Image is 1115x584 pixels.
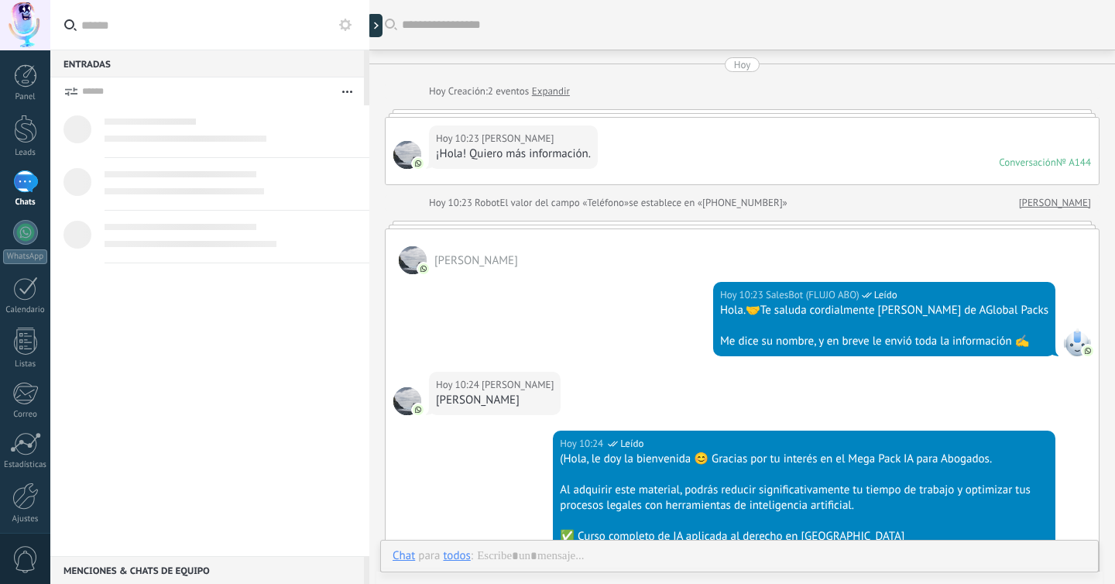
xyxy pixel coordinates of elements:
[413,158,424,169] img: com.amocrm.amocrmwa.svg
[560,483,1048,514] div: Al adquirir este material, podrás reducir significativamente tu tiempo de trabajo y optimizar tus...
[436,393,554,408] div: [PERSON_NAME]
[443,548,470,562] div: todos
[482,131,554,146] span: RICARDO MANDUJANO
[488,84,529,99] span: 2 eventos
[560,436,606,452] div: Hoy 10:24
[429,195,475,211] div: Hoy 10:23
[720,303,1048,318] div: Hola.🤝Te saluda cordialmente [PERSON_NAME] de AGlobal Packs
[436,146,591,162] div: ¡Hola! Quiero más información.
[1056,156,1091,169] div: № A144
[393,141,421,169] span: RICARDO MANDUJANO
[3,148,48,158] div: Leads
[429,84,448,99] div: Hoy
[471,548,473,564] span: :
[766,287,859,303] span: SalesBot (FLUJO ABO)
[50,556,364,584] div: Menciones & Chats de equipo
[720,287,766,303] div: Hoy 10:23
[734,57,751,72] div: Hoy
[418,548,440,564] span: para
[999,156,1056,169] div: Conversación
[500,195,630,211] span: El valor del campo «Teléfono»
[3,198,48,208] div: Chats
[436,377,482,393] div: Hoy 10:24
[50,50,364,77] div: Entradas
[418,263,429,274] img: com.amocrm.amocrmwa.svg
[629,195,787,211] span: se establece en «[PHONE_NUMBER]»
[1082,345,1093,356] img: com.amocrm.amocrmwa.svg
[3,514,48,524] div: Ajustes
[475,196,499,209] span: Robot
[532,84,570,99] a: Expandir
[3,359,48,369] div: Listas
[874,287,897,303] span: Leído
[620,436,643,452] span: Leído
[436,131,482,146] div: Hoy 10:23
[1063,328,1091,356] span: SalesBot
[560,529,1048,544] div: ✅ Curso completo de IA aplicada al derecho en [GEOGRAPHIC_DATA]
[413,404,424,415] img: com.amocrm.amocrmwa.svg
[3,92,48,102] div: Panel
[429,84,570,99] div: Creación:
[560,452,1048,467] div: (Hola, le doy la bienvenida 😊 Gracias por tu interés en el Mega Pack IA para Abogados.
[434,253,518,268] span: RICARDO MANDUJANO
[393,387,421,415] span: RICARDO MANDUJANO
[720,334,1048,349] div: Me dice su nombre, y en breve le envió toda la información ✍️
[1019,195,1091,211] a: [PERSON_NAME]
[3,410,48,420] div: Correo
[482,377,554,393] span: RICARDO MANDUJANO
[3,249,47,264] div: WhatsApp
[367,14,383,37] div: Mostrar
[399,246,427,274] span: RICARDO MANDUJANO
[3,305,48,315] div: Calendario
[3,460,48,470] div: Estadísticas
